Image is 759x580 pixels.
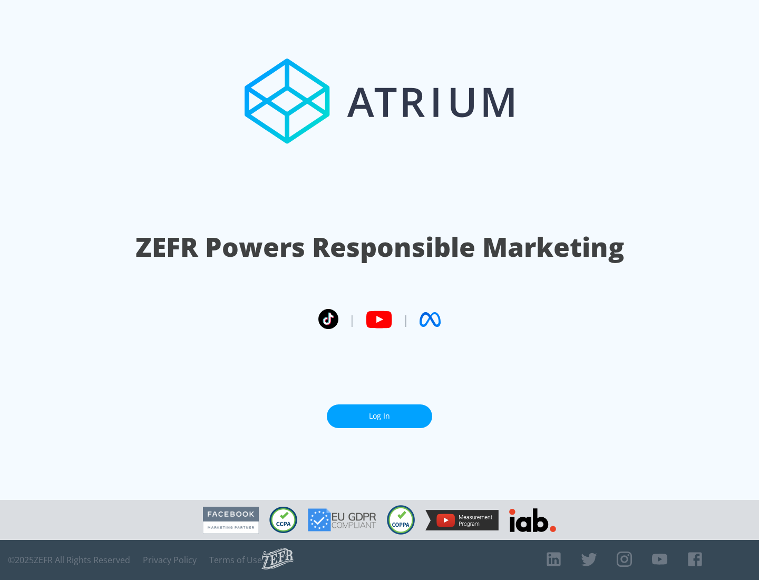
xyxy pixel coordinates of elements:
img: YouTube Measurement Program [425,510,499,530]
img: IAB [509,508,556,532]
span: © 2025 ZEFR All Rights Reserved [8,555,130,565]
h1: ZEFR Powers Responsible Marketing [135,229,624,265]
img: CCPA Compliant [269,507,297,533]
span: | [349,312,355,327]
a: Terms of Use [209,555,262,565]
a: Privacy Policy [143,555,197,565]
img: COPPA Compliant [387,505,415,535]
img: GDPR Compliant [308,508,376,531]
span: | [403,312,409,327]
img: Facebook Marketing Partner [203,507,259,534]
a: Log In [327,404,432,428]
